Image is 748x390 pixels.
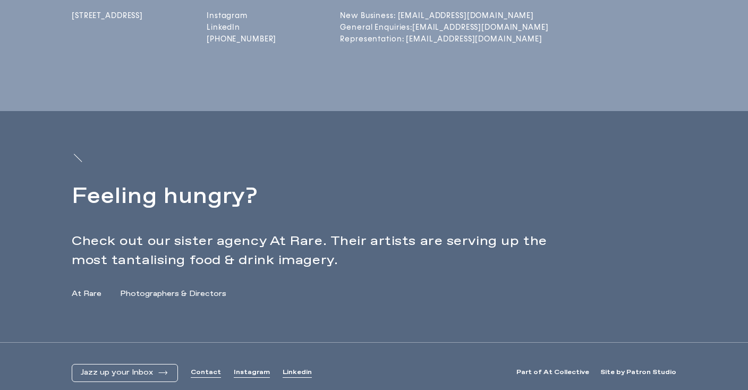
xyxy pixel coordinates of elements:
p: Check out our sister agency At Rare. Their artists are serving up the most tantalising food & dri... [72,232,585,270]
a: Linkedin [283,368,312,377]
a: Instagram [207,11,276,20]
a: Instagram [234,368,270,377]
button: Jazz up your Inbox [81,368,169,377]
a: Site by Patron Studio [600,368,676,377]
h2: Feeling hungry? [72,181,585,213]
a: LinkedIn [207,23,276,32]
a: [PHONE_NUMBER] [207,35,276,44]
a: Representation: [EMAIL_ADDRESS][DOMAIN_NAME] [340,35,424,44]
a: Part of At Collective [516,368,589,377]
a: General Enquiries:[EMAIL_ADDRESS][DOMAIN_NAME] [340,23,424,32]
span: Jazz up your Inbox [81,368,153,377]
a: Contact [191,368,221,377]
a: New Business: [EMAIL_ADDRESS][DOMAIN_NAME] [340,11,424,20]
span: [STREET_ADDRESS] [72,11,143,20]
a: At Rare [72,289,101,300]
a: Photographers & Directors [120,289,226,300]
a: [STREET_ADDRESS] [72,11,143,46]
